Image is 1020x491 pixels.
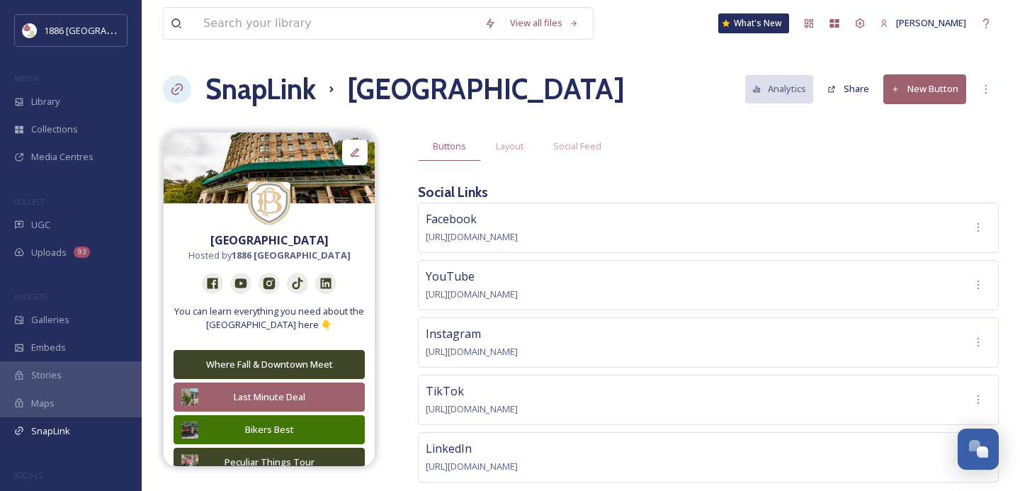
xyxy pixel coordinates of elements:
[31,397,55,410] span: Maps
[503,9,586,37] a: View all files
[433,140,466,153] span: Buttons
[426,211,477,227] span: Facebook
[31,95,59,108] span: Library
[553,140,601,153] span: Social Feed
[31,424,70,438] span: SnapLink
[232,249,351,261] strong: 1886 [GEOGRAPHIC_DATA]
[14,291,47,302] span: WIDGETS
[31,218,50,232] span: UGC
[718,13,789,33] a: What's New
[181,388,198,405] img: 17f83415-6b6e-4e00-963b-217f2087bd8f.jpg
[426,441,472,456] span: LinkedIn
[820,75,876,103] button: Share
[174,350,365,379] button: Where Fall & Downtown Meet
[496,140,523,153] span: Layout
[958,429,999,470] button: Open Chat
[181,454,198,471] img: edce27e2-2a88-483e-bbbd-764b7abf1d3b.jpg
[883,74,966,103] button: New Button
[31,123,78,136] span: Collections
[896,16,966,29] span: [PERSON_NAME]
[171,305,368,332] span: You can learn everything you need about the [GEOGRAPHIC_DATA] here 👇
[426,402,518,415] span: [URL][DOMAIN_NAME]
[31,341,66,354] span: Embeds
[14,73,39,84] span: MEDIA
[174,383,365,412] button: Last Minute Deal
[745,75,814,103] button: Analytics
[205,423,333,436] div: Bikers Best
[418,182,488,203] h3: Social Links
[196,8,477,39] input: Search your library
[74,247,90,258] div: 93
[174,448,365,477] button: Peculiar Things Tour
[164,132,375,203] img: 14d29248-a101-4c19-b7c3-f64a0834f8c9.jpg
[181,422,198,439] img: 06281149-3732-49e6-b686-26e96bb76cb2.jpg
[205,390,333,404] div: Last Minute Deal
[31,313,69,327] span: Galleries
[347,68,625,111] h1: [GEOGRAPHIC_DATA]
[426,345,518,358] span: [URL][DOMAIN_NAME]
[248,181,290,227] img: crest%20only%202%20color.jpg
[188,249,351,262] span: Hosted by
[14,196,45,207] span: COLLECT
[31,368,62,382] span: Stories
[745,75,821,103] a: Analytics
[14,470,42,480] span: SOCIALS
[181,358,357,371] div: Where Fall & Downtown Meet
[210,232,329,248] strong: [GEOGRAPHIC_DATA]
[31,246,67,259] span: Uploads
[426,326,481,342] span: Instagram
[205,456,333,469] div: Peculiar Things Tour
[174,415,365,444] button: Bikers Best
[205,68,316,111] a: SnapLink
[426,383,464,399] span: TikTok
[426,288,518,300] span: [URL][DOMAIN_NAME]
[31,150,93,164] span: Media Centres
[873,9,973,37] a: [PERSON_NAME]
[426,460,518,473] span: [URL][DOMAIN_NAME]
[426,269,475,284] span: YouTube
[426,230,518,243] span: [URL][DOMAIN_NAME]
[23,23,37,38] img: logos.png
[44,23,156,37] span: 1886 [GEOGRAPHIC_DATA]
